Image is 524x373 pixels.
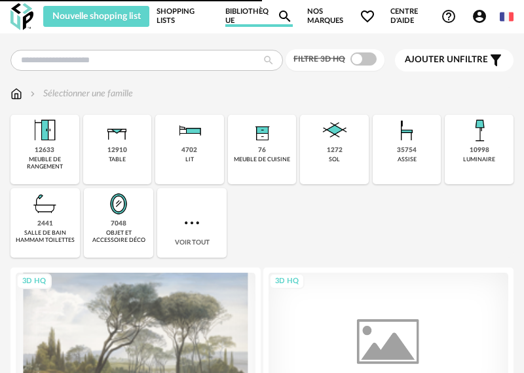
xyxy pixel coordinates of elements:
[37,220,53,228] div: 2441
[464,115,495,146] img: Luminaire.png
[463,156,495,163] div: luminaire
[391,115,422,146] img: Assise.png
[14,156,75,171] div: meuble de rangement
[234,156,290,163] div: meuble de cuisine
[319,115,350,146] img: Sol.png
[181,212,202,233] img: more.7b13dc1.svg
[157,188,227,258] div: Voir tout
[28,87,133,100] div: Sélectionner une famille
[225,6,292,27] a: BibliothèqueMagnify icon
[52,12,141,21] span: Nouvelle shopping list
[258,146,266,155] div: 76
[157,6,211,27] a: Shopping Lists
[472,9,487,24] span: Account Circle icon
[103,188,134,220] img: Miroir.png
[16,273,52,290] div: 3D HQ
[14,229,76,245] div: salle de bain hammam toilettes
[397,146,417,155] div: 35754
[500,10,514,24] img: fr
[472,9,493,24] span: Account Circle icon
[43,6,149,27] button: Nouvelle shopping list
[327,146,343,155] div: 1272
[390,7,457,26] span: Centre d'aideHelp Circle Outline icon
[360,9,375,24] span: Heart Outline icon
[181,146,197,155] div: 4702
[109,156,126,163] div: table
[395,49,514,71] button: Ajouter unfiltre Filter icon
[102,115,133,146] img: Table.png
[293,55,345,63] span: Filtre 3D HQ
[398,156,417,163] div: assise
[246,115,278,146] img: Rangement.png
[185,156,194,163] div: lit
[307,6,375,27] span: Nos marques
[277,9,293,24] span: Magnify icon
[174,115,205,146] img: Literie.png
[29,115,60,146] img: Meuble%20de%20rangement.png
[405,55,460,64] span: Ajouter un
[405,54,488,66] span: filtre
[88,229,149,245] div: objet et accessoire déco
[29,188,61,220] img: Salle%20de%20bain.png
[28,87,38,100] img: svg+xml;base64,PHN2ZyB3aWR0aD0iMTYiIGhlaWdodD0iMTYiIHZpZXdCb3g9IjAgMCAxNiAxNiIgZmlsbD0ibm9uZSIgeG...
[10,3,33,30] img: OXP
[269,273,305,290] div: 3D HQ
[35,146,54,155] div: 12633
[329,156,340,163] div: sol
[107,146,127,155] div: 12910
[441,9,457,24] span: Help Circle Outline icon
[470,146,489,155] div: 10998
[111,220,126,228] div: 7048
[10,87,22,100] img: svg+xml;base64,PHN2ZyB3aWR0aD0iMTYiIGhlaWdodD0iMTciIHZpZXdCb3g9IjAgMCAxNiAxNyIgZmlsbD0ibm9uZSIgeG...
[488,52,504,68] span: Filter icon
